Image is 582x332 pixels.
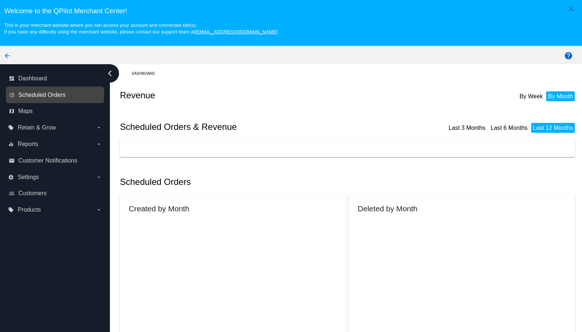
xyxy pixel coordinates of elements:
i: local_offer [8,207,14,213]
li: By Month [546,91,575,101]
a: map Maps [9,105,102,117]
i: arrow_drop_down [96,174,102,180]
mat-icon: close [567,4,575,13]
i: map [9,108,15,114]
span: Customers [18,190,47,197]
a: people_outline Customers [9,187,102,199]
a: email Customer Notifications [9,155,102,167]
mat-icon: arrow_back [3,51,12,60]
i: arrow_drop_down [96,141,102,147]
span: Scheduled Orders [18,92,66,98]
h2: Revenue [120,90,349,101]
a: [EMAIL_ADDRESS][DOMAIN_NAME] [195,29,278,34]
h3: Welcome to the QPilot Merchant Center! [4,7,578,15]
a: Last 3 Months [449,125,486,131]
span: Settings [18,174,39,180]
i: email [9,158,15,164]
h2: Deleted by Month [358,204,418,213]
i: chevron_left [104,68,116,79]
span: Customer Notifications [18,157,77,164]
mat-icon: help [564,51,573,60]
i: arrow_drop_down [96,125,102,131]
span: Maps [18,108,33,114]
a: Last 12 Months [533,125,573,131]
i: equalizer [8,141,14,147]
h2: Scheduled Orders & Revenue [120,122,349,132]
i: arrow_drop_down [96,207,102,213]
h2: Created by Month [129,204,189,213]
a: Last 6 Months [491,125,528,131]
i: people_outline [9,190,15,196]
li: By Week [518,91,545,101]
i: dashboard [9,76,15,81]
i: local_offer [8,125,14,131]
a: update Scheduled Orders [9,89,102,101]
span: Retain & Grow [18,124,56,131]
a: dashboard Dashboard [9,73,102,84]
span: Dashboard [18,75,47,82]
h2: Scheduled Orders [120,177,349,187]
i: settings [8,174,14,180]
i: update [9,92,15,98]
span: Reports [18,141,38,147]
span: Products [18,207,41,213]
small: This is your merchant website where you can access your account and connected site(s). If you hav... [4,22,277,34]
a: Dashboard [131,68,161,79]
